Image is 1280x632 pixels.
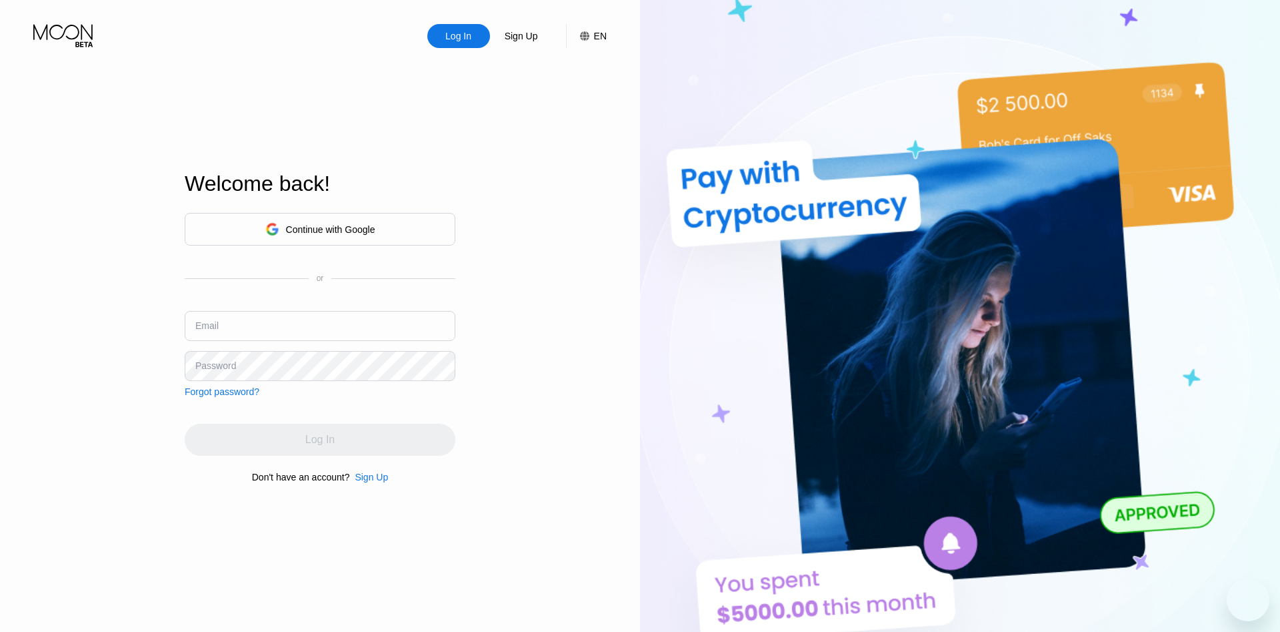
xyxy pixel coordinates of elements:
[444,29,473,43] div: Log In
[185,386,259,397] div: Forgot password?
[185,213,455,246] div: Continue with Google
[503,29,539,43] div: Sign Up
[185,172,455,196] div: Welcome back!
[490,24,553,48] div: Sign Up
[349,472,388,483] div: Sign Up
[566,24,607,48] div: EN
[594,31,607,41] div: EN
[286,224,375,235] div: Continue with Google
[317,274,324,283] div: or
[252,472,350,483] div: Don't have an account?
[355,472,388,483] div: Sign Up
[1227,579,1269,621] iframe: Button to launch messaging window
[195,320,219,331] div: Email
[427,24,490,48] div: Log In
[195,360,236,371] div: Password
